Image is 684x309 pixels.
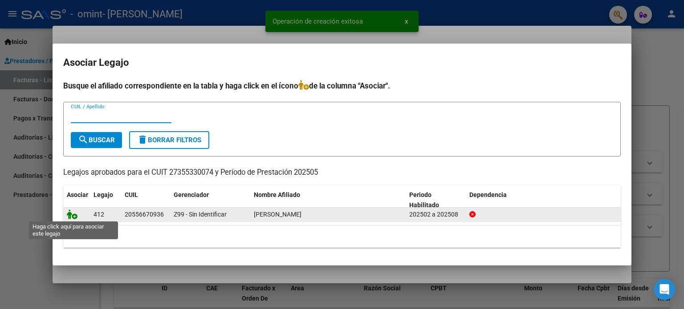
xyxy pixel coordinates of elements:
span: Nombre Afiliado [254,191,300,198]
h2: Asociar Legajo [63,54,621,71]
span: CUIL [125,191,138,198]
div: 202502 a 202508 [409,209,462,220]
p: Legajos aprobados para el CUIT 27355330074 y Período de Prestación 202505 [63,167,621,178]
datatable-header-cell: Asociar [63,185,90,215]
datatable-header-cell: CUIL [121,185,170,215]
span: Periodo Habilitado [409,191,439,209]
datatable-header-cell: Nombre Afiliado [250,185,406,215]
span: Legajo [94,191,113,198]
datatable-header-cell: Legajo [90,185,121,215]
span: Z99 - Sin Identificar [174,211,227,218]
datatable-header-cell: Gerenciador [170,185,250,215]
h4: Busque el afiliado correspondiente en la tabla y haga click en el ícono de la columna "Asociar". [63,80,621,92]
span: Buscar [78,136,115,144]
button: Buscar [71,132,122,148]
span: 412 [94,211,104,218]
div: 1 registros [63,225,621,248]
span: ROLDAN AGUSTIN JEREMIAS [254,211,301,218]
datatable-header-cell: Dependencia [466,185,621,215]
mat-icon: delete [137,134,148,145]
div: Open Intercom Messenger [654,279,675,300]
button: Borrar Filtros [129,131,209,149]
mat-icon: search [78,134,89,145]
datatable-header-cell: Periodo Habilitado [406,185,466,215]
span: Dependencia [469,191,507,198]
span: Borrar Filtros [137,136,201,144]
span: Gerenciador [174,191,209,198]
div: 20556670936 [125,209,164,220]
span: Asociar [67,191,88,198]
